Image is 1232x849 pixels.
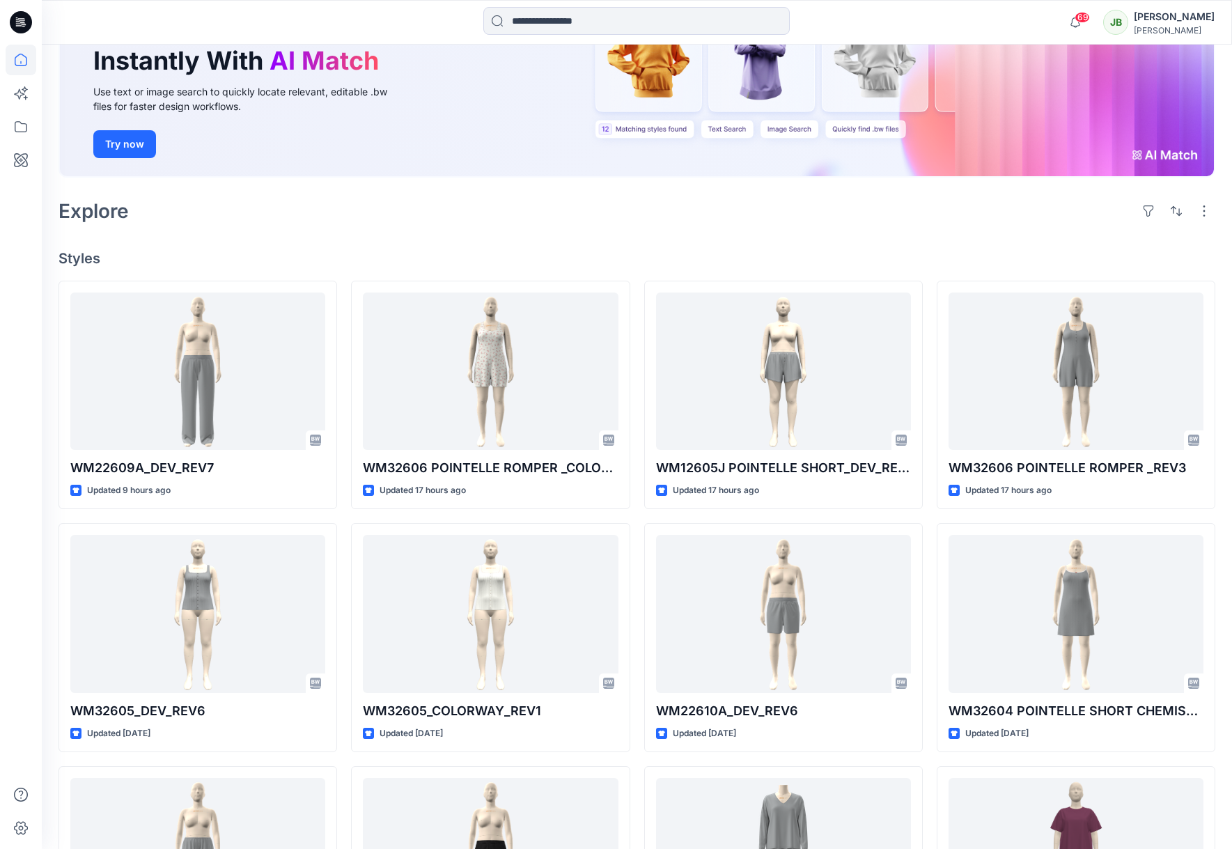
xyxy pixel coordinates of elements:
[93,130,156,158] button: Try now
[949,293,1203,450] a: WM32606 POINTELLE ROMPER _REV3
[965,483,1052,498] p: Updated 17 hours ago
[363,458,618,478] p: WM32606 POINTELLE ROMPER _COLORWAY_REV3
[93,84,407,114] div: Use text or image search to quickly locate relevant, editable .bw files for faster design workflows.
[70,701,325,721] p: WM32605_DEV_REV6
[656,535,911,692] a: WM22610A_DEV_REV6
[1134,25,1215,36] div: [PERSON_NAME]
[70,293,325,450] a: WM22609A_DEV_REV7
[87,483,171,498] p: Updated 9 hours ago
[673,483,759,498] p: Updated 17 hours ago
[70,535,325,692] a: WM32605_DEV_REV6
[270,45,379,76] span: AI Match
[59,200,129,222] h2: Explore
[949,458,1203,478] p: WM32606 POINTELLE ROMPER _REV3
[1103,10,1128,35] div: JB
[965,726,1029,741] p: Updated [DATE]
[1134,8,1215,25] div: [PERSON_NAME]
[673,726,736,741] p: Updated [DATE]
[70,458,325,478] p: WM22609A_DEV_REV7
[363,293,618,450] a: WM32606 POINTELLE ROMPER _COLORWAY_REV3
[380,726,443,741] p: Updated [DATE]
[93,15,386,75] h1: Find the Right Garment Instantly With
[656,293,911,450] a: WM12605J POINTELLE SHORT_DEV_REV3
[1075,12,1090,23] span: 69
[949,701,1203,721] p: WM32604 POINTELLE SHORT CHEMISE_DEV_REV3
[59,250,1215,267] h4: Styles
[380,483,466,498] p: Updated 17 hours ago
[363,701,618,721] p: WM32605_COLORWAY_REV1
[656,701,911,721] p: WM22610A_DEV_REV6
[949,535,1203,692] a: WM32604 POINTELLE SHORT CHEMISE_DEV_REV3
[87,726,150,741] p: Updated [DATE]
[656,458,911,478] p: WM12605J POINTELLE SHORT_DEV_REV3
[363,535,618,692] a: WM32605_COLORWAY_REV1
